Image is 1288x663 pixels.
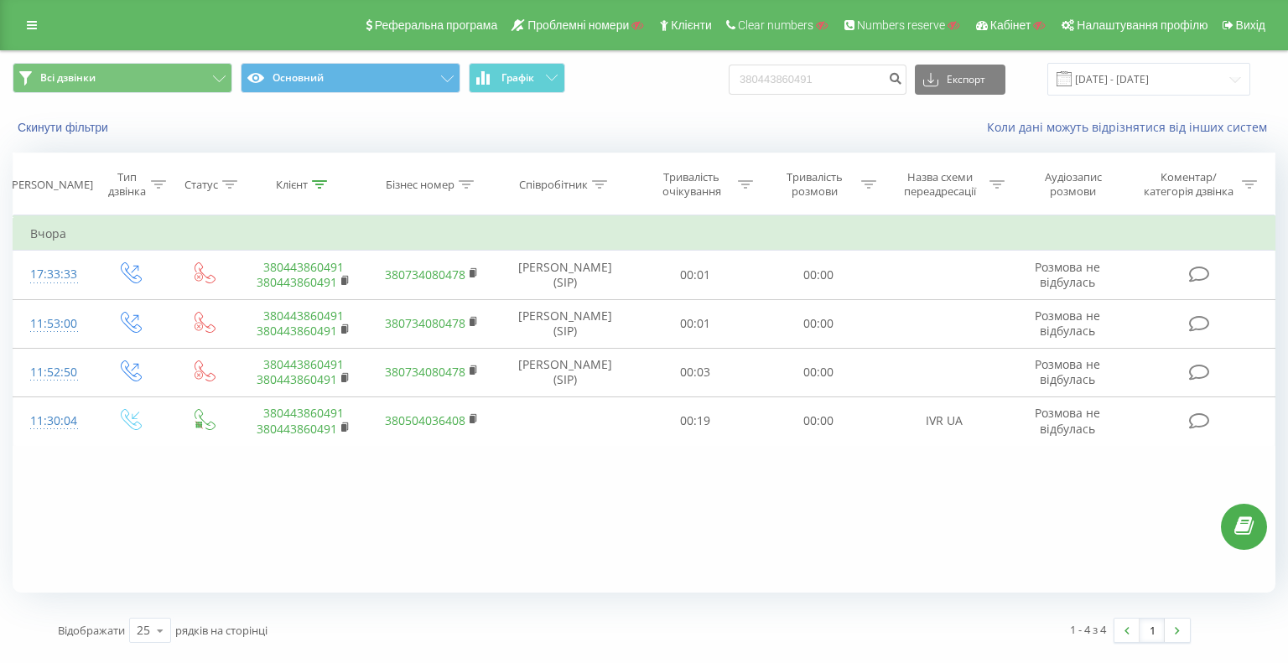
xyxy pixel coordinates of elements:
a: 380504036408 [385,412,465,428]
td: 00:00 [757,251,880,299]
a: 380443860491 [257,323,337,339]
span: Clear numbers [738,18,813,32]
a: 380443860491 [263,405,344,421]
a: 380734080478 [385,364,465,380]
td: 00:01 [634,299,757,348]
button: Скинути фільтри [13,120,117,135]
input: Пошук за номером [729,65,906,95]
td: Вчора [13,217,1275,251]
span: Відображати [58,623,125,638]
div: 11:52:50 [30,356,75,389]
button: Графік [469,63,565,93]
span: Вихід [1236,18,1265,32]
div: Назва схеми переадресації [896,170,985,199]
span: Клієнти [671,18,712,32]
td: [PERSON_NAME] (SIP) [496,251,634,299]
td: 00:01 [634,251,757,299]
span: Numbers reserve [857,18,945,32]
div: [PERSON_NAME] [8,178,93,192]
span: Розмова не відбулась [1035,259,1100,290]
span: Налаштування профілю [1077,18,1207,32]
a: 380734080478 [385,315,465,331]
div: Статус [184,178,218,192]
span: Кабінет [990,18,1031,32]
a: 380443860491 [257,274,337,290]
div: Аудіозапис розмови [1024,170,1123,199]
a: 380443860491 [263,308,344,324]
a: 380443860491 [257,371,337,387]
a: 380443860491 [263,356,344,372]
span: рядків на сторінці [175,623,267,638]
div: 25 [137,622,150,639]
a: 1 [1140,619,1165,642]
td: 00:00 [757,299,880,348]
button: Основний [241,63,460,93]
div: Співробітник [519,178,588,192]
a: Коли дані можуть відрізнятися вiд інших систем [987,119,1275,135]
div: Клієнт [276,178,308,192]
a: 380443860491 [257,421,337,437]
div: Бізнес номер [386,178,454,192]
div: 11:53:00 [30,308,75,340]
span: Реферальна програма [375,18,498,32]
td: 00:00 [757,348,880,396]
button: Всі дзвінки [13,63,232,93]
div: 11:30:04 [30,405,75,438]
td: [PERSON_NAME] (SIP) [496,299,634,348]
a: 380734080478 [385,267,465,282]
div: Тривалість розмови [772,170,857,199]
span: Всі дзвінки [40,71,96,85]
span: Розмова не відбулась [1035,405,1100,436]
td: [PERSON_NAME] (SIP) [496,348,634,396]
div: Тривалість очікування [649,170,734,199]
button: Експорт [915,65,1005,95]
div: 1 - 4 з 4 [1070,621,1106,638]
td: IVR UA [880,396,1009,445]
span: Розмова не відбулась [1035,356,1100,387]
td: 00:00 [757,396,880,445]
span: Графік [501,72,534,84]
div: Коментар/категорія дзвінка [1140,170,1238,199]
span: Проблемні номери [527,18,629,32]
td: 00:19 [634,396,757,445]
a: 380443860491 [263,259,344,275]
div: Тип дзвінка [106,170,147,199]
td: 00:03 [634,348,757,396]
div: 17:33:33 [30,258,75,291]
span: Розмова не відбулась [1035,308,1100,339]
